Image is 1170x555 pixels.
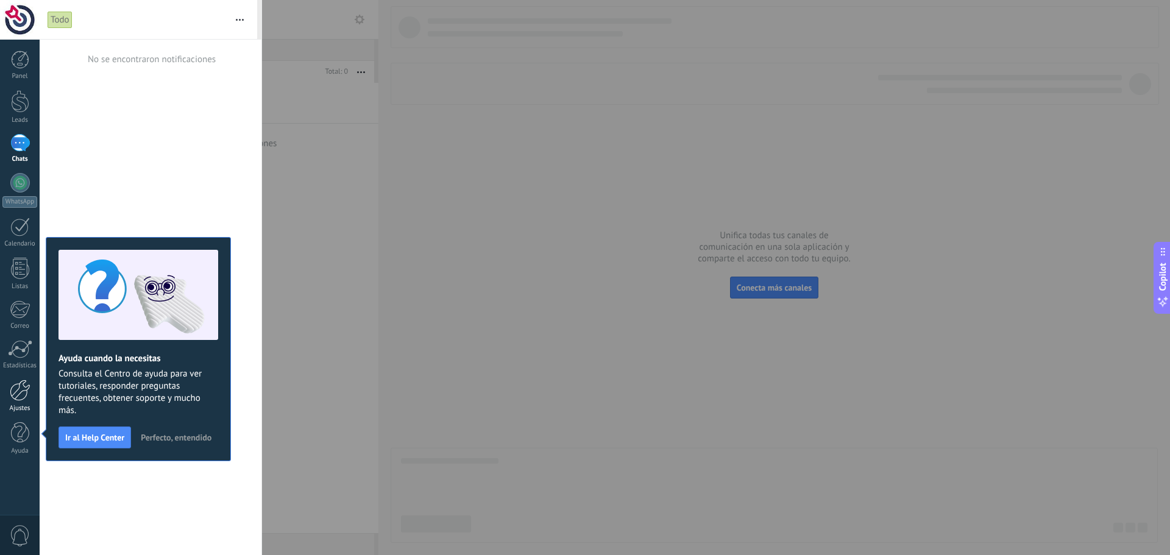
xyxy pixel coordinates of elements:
[2,196,37,208] div: WhatsApp
[2,116,38,124] div: Leads
[2,240,38,248] div: Calendario
[88,54,216,65] div: No se encontraron notificaciones
[2,447,38,455] div: Ayuda
[48,11,73,29] div: Todo
[58,426,131,448] button: Ir al Help Center
[58,368,218,417] span: Consulta el Centro de ayuda para ver tutoriales, responder preguntas frecuentes, obtener soporte ...
[2,72,38,80] div: Panel
[2,155,38,163] div: Chats
[2,322,38,330] div: Correo
[58,353,218,364] h2: Ayuda cuando la necesitas
[135,428,217,447] button: Perfecto, entendido
[2,405,38,412] div: Ajustes
[2,283,38,291] div: Listas
[1157,263,1169,291] span: Copilot
[65,433,124,442] span: Ir al Help Center
[141,433,211,442] span: Perfecto, entendido
[2,362,38,370] div: Estadísticas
